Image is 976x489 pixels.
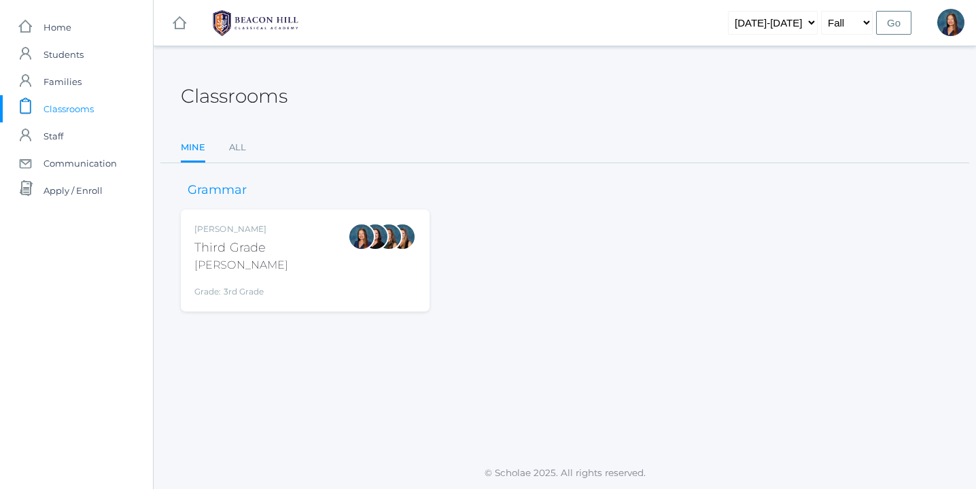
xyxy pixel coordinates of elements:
[194,257,288,273] div: [PERSON_NAME]
[876,11,911,35] input: Go
[181,134,205,163] a: Mine
[194,279,288,298] div: Grade: 3rd Grade
[362,223,389,250] div: Katie Watters
[43,14,71,41] span: Home
[229,134,246,161] a: All
[154,466,976,479] p: © Scholae 2025. All rights reserved.
[389,223,416,250] div: Juliana Fowler
[937,9,964,36] div: Lori Webster
[43,150,117,177] span: Communication
[181,86,287,107] h2: Classrooms
[181,184,254,197] h3: Grammar
[375,223,402,250] div: Andrea Deutsch
[43,68,82,95] span: Families
[43,41,84,68] span: Students
[194,239,288,257] div: Third Grade
[194,223,288,235] div: [PERSON_NAME]
[43,95,94,122] span: Classrooms
[43,177,103,204] span: Apply / Enroll
[205,6,307,40] img: BHCALogos-05-308ed15e86a5a0abce9b8dd61676a3503ac9727e845dece92d48e8588c001991.png
[43,122,63,150] span: Staff
[348,223,375,250] div: Lori Webster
